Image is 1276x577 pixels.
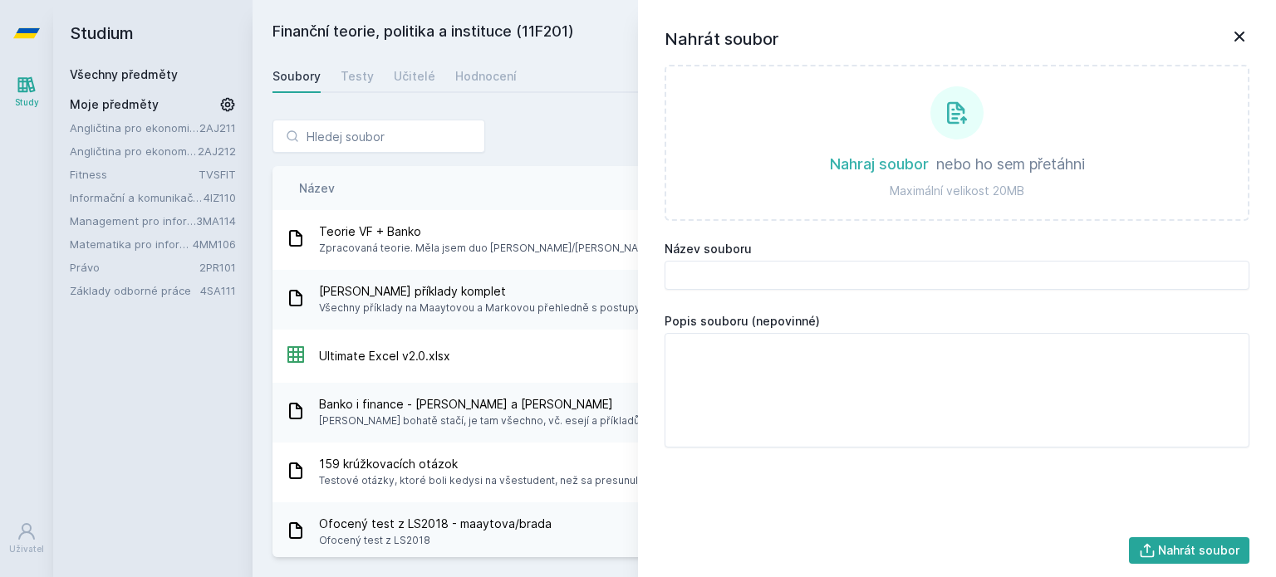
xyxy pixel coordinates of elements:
[319,532,552,549] span: Ofocený test z LS2018
[70,166,199,183] a: Fitness
[272,68,321,85] div: Soubory
[70,67,178,81] a: Všechny předměty
[319,472,736,489] span: Testové otázky, ktoré boli kedysi na všestudent, než sa presunul na [DOMAIN_NAME]
[70,259,199,276] a: Právo
[319,396,780,413] span: Banko i finance - [PERSON_NAME] a [PERSON_NAME]
[319,300,731,316] span: Všechny příklady na Maaytovou a Markovou přehledně s postupy, nic víc není třeba!
[394,68,435,85] div: Učitelé
[299,179,335,197] button: Název
[204,191,236,204] a: 4IZ110
[1129,537,1250,564] button: Nahrát soubor
[341,60,374,93] a: Testy
[665,313,1249,330] label: Popis souboru (nepovinné)
[455,68,517,85] div: Hodnocení
[319,283,731,300] span: [PERSON_NAME] příklady komplet
[70,96,159,113] span: Moje předměty
[455,60,517,93] a: Hodnocení
[319,456,736,472] span: 159 krúžkovacích otázok
[319,240,967,257] span: Zpracovaná teorie. Měla jsem duo [PERSON_NAME]/[PERSON_NAME], je to zpracované podle přednášek a ...
[3,513,50,564] a: Uživatel
[200,284,236,297] a: 4SA111
[9,543,44,555] div: Uživatel
[70,189,204,206] a: Informační a komunikační technologie
[70,282,200,299] a: Základy odborné práce
[665,241,1249,257] label: Název souboru
[272,20,1070,46] h2: Finanční teorie, politika a instituce (11F201)
[70,143,198,159] a: Angličtina pro ekonomická studia 2 (B2/C1)
[3,66,50,117] a: Study
[198,144,236,158] a: 2AJ212
[394,60,435,93] a: Učitelé
[319,516,552,532] span: Ofocený test z LS2018 - maaytova/brada
[193,237,236,251] a: 4MM106
[272,120,485,153] input: Hledej soubor
[199,261,236,274] a: 2PR101
[15,96,39,109] div: Study
[319,223,967,240] span: Teorie VF + Banko
[196,214,236,227] a: 3MA114
[70,236,193,252] a: Matematika pro informatiky
[199,168,236,181] a: TVSFIT
[319,348,450,364] span: Ultimate Excel v2.0.xlsx
[341,68,374,85] div: Testy
[272,60,321,93] a: Soubory
[286,345,306,369] div: XLSX
[199,121,236,134] a: 2AJ211
[319,413,780,429] span: [PERSON_NAME] bohatě stačí, je tam všechno, vč. esejí a příkladů, co se můžou objevit v testu
[70,120,199,136] a: Angličtina pro ekonomická studia 1 (B2/C1)
[70,213,196,229] a: Management pro informatiky a statistiky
